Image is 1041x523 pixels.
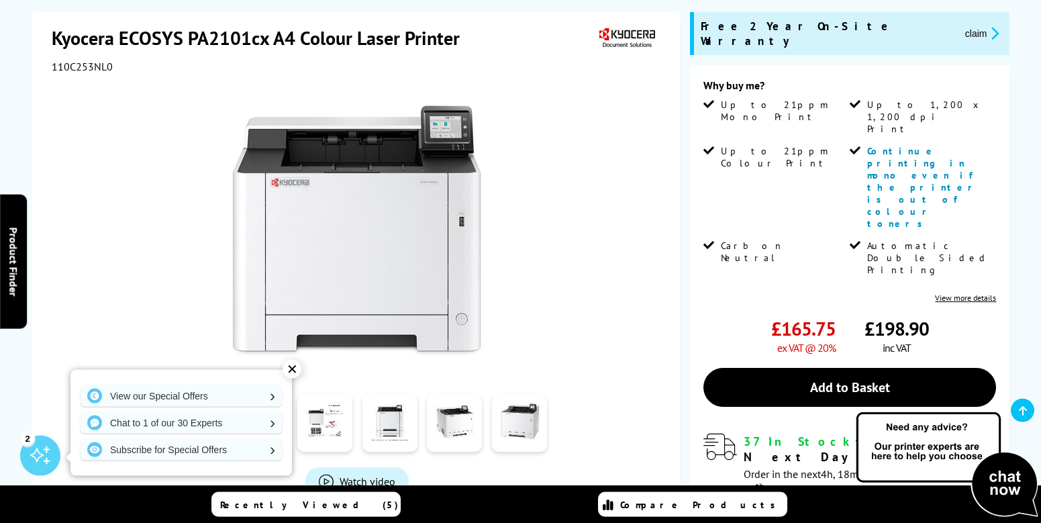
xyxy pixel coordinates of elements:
[867,99,993,135] span: Up to 1,200 x 1,200 dpi Print
[867,240,993,276] span: Automatic Double Sided Printing
[596,26,658,50] img: Kyocera
[867,145,980,230] span: Continue printing in mono even if the printer is out of colour toners
[721,240,847,264] span: Carbon Neutral
[864,316,929,341] span: £198.90
[703,368,996,407] a: Add to Basket
[721,145,847,169] span: Up to 21ppm Colour Print
[52,26,473,50] h1: Kyocera ECOSYS PA2101cx A4 Colour Laser Printer
[744,467,966,496] span: Order in the next for Free Delivery [DATE] 12 August!
[81,412,282,434] a: Chat to 1 of our 30 Experts
[756,480,764,492] sup: th
[283,360,301,379] div: ✕
[52,60,113,73] span: 110C253NL0
[777,341,836,354] span: ex VAT @ 20%
[598,492,787,517] a: Compare Products
[703,79,996,99] div: Why buy me?
[340,475,395,488] span: Watch video
[853,410,1041,520] img: Open Live Chat window
[935,293,996,303] a: View more details
[81,385,282,407] a: View our Special Offers
[211,492,401,517] a: Recently Viewed (5)
[220,499,399,511] span: Recently Viewed (5)
[226,100,489,363] img: Kyocera ECOSYS PA2101cx
[721,99,847,123] span: Up to 21ppm Mono Print
[20,431,35,446] div: 2
[883,341,911,354] span: inc VAT
[305,467,409,495] a: Product_All_Videos
[744,434,856,449] span: 37 In Stock
[821,467,858,481] span: 4h, 18m
[961,26,1003,41] button: promo-description
[771,316,836,341] span: £165.75
[81,439,282,461] a: Subscribe for Special Offers
[620,499,783,511] span: Compare Products
[703,434,996,495] div: modal_delivery
[744,434,996,465] div: for FREE Next Day Delivery
[701,19,954,48] span: Free 2 Year On-Site Warranty
[7,227,20,296] span: Product Finder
